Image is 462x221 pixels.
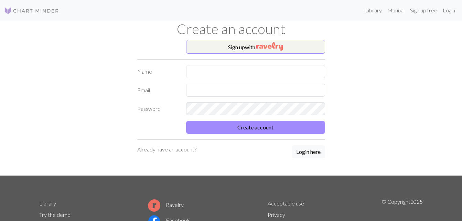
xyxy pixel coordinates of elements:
[35,21,427,37] h1: Create an account
[133,102,182,115] label: Password
[407,3,440,17] a: Sign up free
[268,200,304,207] a: Acceptable use
[4,7,59,15] img: Logo
[148,199,160,212] img: Ravelry logo
[39,211,71,218] a: Try the demo
[440,3,458,17] a: Login
[268,211,285,218] a: Privacy
[39,200,56,207] a: Library
[148,201,184,208] a: Ravelry
[133,65,182,78] label: Name
[186,40,325,54] button: Sign upwith
[292,145,325,159] a: Login here
[133,84,182,97] label: Email
[292,145,325,158] button: Login here
[186,121,325,134] button: Create account
[256,42,283,51] img: Ravelry
[385,3,407,17] a: Manual
[362,3,385,17] a: Library
[137,145,196,154] p: Already have an account?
